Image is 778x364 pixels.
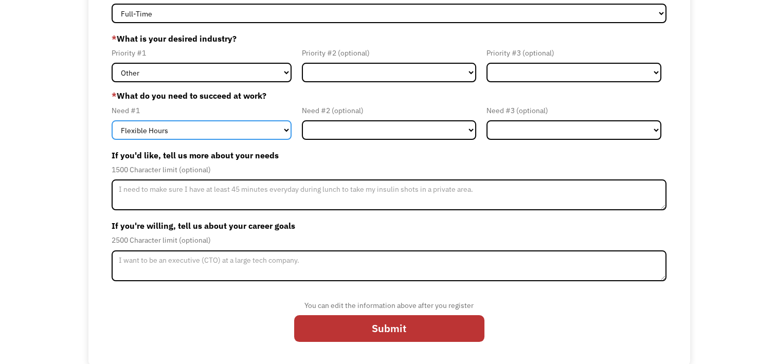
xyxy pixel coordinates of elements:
[112,89,666,102] label: What do you need to succeed at work?
[112,104,292,117] div: Need #1
[112,234,666,246] div: 2500 Character limit (optional)
[294,299,484,312] div: You can edit the information above after you register
[302,104,477,117] div: Need #2 (optional)
[486,104,661,117] div: Need #3 (optional)
[302,47,477,59] div: Priority #2 (optional)
[112,30,666,47] label: What is your desired industry?
[112,217,666,234] label: If you're willing, tell us about your career goals
[486,47,661,59] div: Priority #3 (optional)
[112,147,666,163] label: If you'd like, tell us more about your needs
[294,315,484,342] input: Submit
[112,163,666,176] div: 1500 Character limit (optional)
[112,47,292,59] div: Priority #1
